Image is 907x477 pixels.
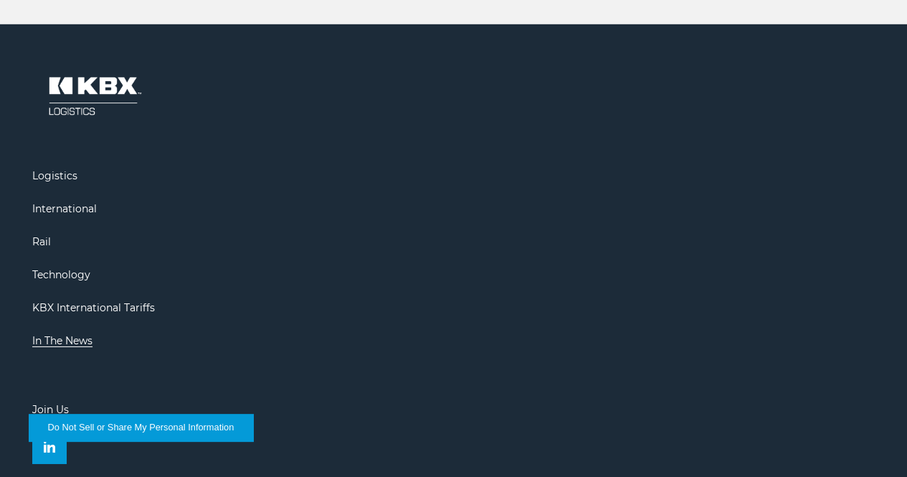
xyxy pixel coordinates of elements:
[32,403,69,416] a: Join Us
[32,334,92,347] a: In The News
[32,202,97,215] a: International
[32,60,154,132] img: kbx logo
[32,268,90,281] a: Technology
[32,235,51,248] a: Rail
[32,169,77,182] a: Logistics
[44,441,55,453] img: Linkedin
[32,301,155,314] a: KBX International Tariffs
[29,414,253,441] button: Do Not Sell or Share My Personal Information
[835,408,907,477] iframe: Chat Widget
